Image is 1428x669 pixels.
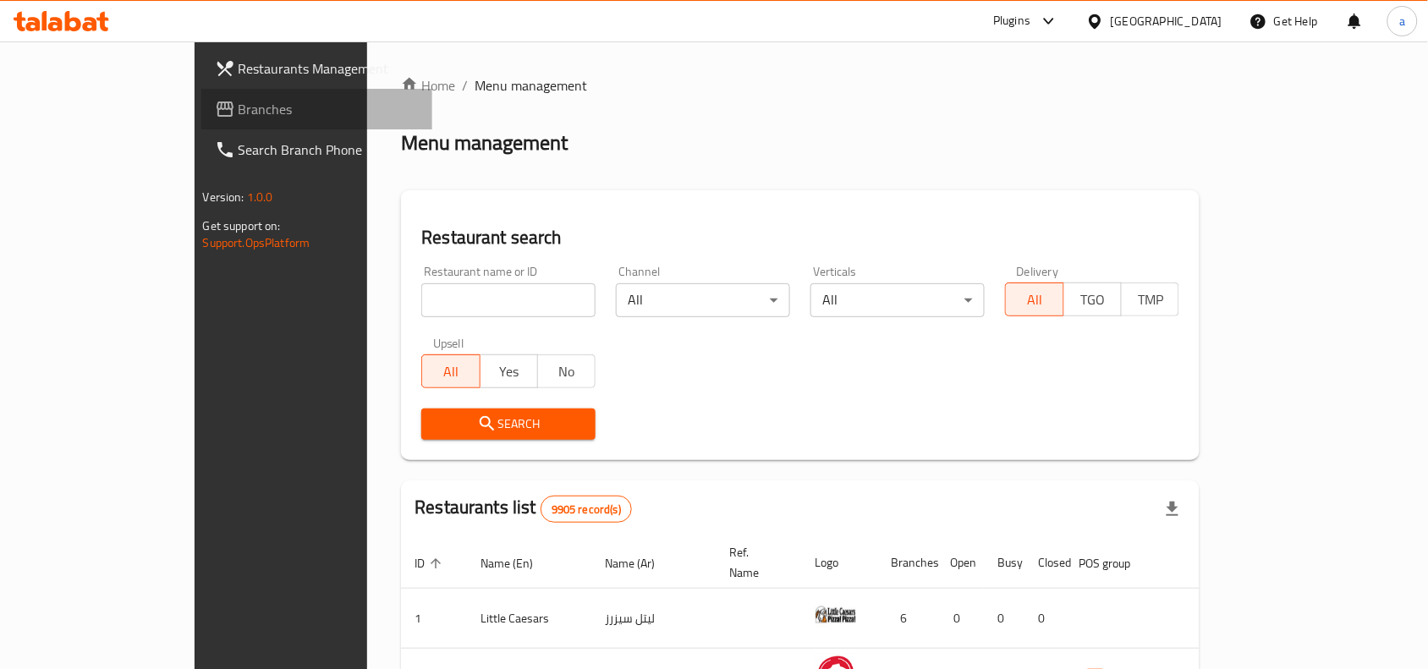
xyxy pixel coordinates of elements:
[203,215,281,237] span: Get support on:
[729,542,781,583] span: Ref. Name
[201,89,433,129] a: Branches
[467,589,591,649] td: Little Caesars
[239,99,420,119] span: Branches
[810,283,985,317] div: All
[877,589,936,649] td: 6
[537,354,596,388] button: No
[239,58,420,79] span: Restaurants Management
[545,359,589,384] span: No
[1024,589,1065,649] td: 0
[401,75,1200,96] nav: breadcrumb
[1013,288,1057,312] span: All
[435,414,582,435] span: Search
[1121,282,1179,316] button: TMP
[1079,553,1152,573] span: POS group
[541,502,631,518] span: 9905 record(s)
[616,283,790,317] div: All
[1111,12,1222,30] div: [GEOGRAPHIC_DATA]
[462,75,468,96] li: /
[605,553,677,573] span: Name (Ar)
[1063,282,1122,316] button: TGO
[1024,537,1065,589] th: Closed
[487,359,531,384] span: Yes
[815,594,857,636] img: Little Caesars
[1399,12,1405,30] span: a
[481,553,555,573] span: Name (En)
[401,129,568,156] h2: Menu management
[421,409,596,440] button: Search
[993,11,1030,31] div: Plugins
[429,359,473,384] span: All
[984,537,1024,589] th: Busy
[1071,288,1115,312] span: TGO
[201,129,433,170] a: Search Branch Phone
[415,495,632,523] h2: Restaurants list
[415,553,447,573] span: ID
[421,283,596,317] input: Search for restaurant name or ID..
[203,232,310,254] a: Support.OpsPlatform
[421,225,1179,250] h2: Restaurant search
[421,354,480,388] button: All
[433,337,464,349] label: Upsell
[201,48,433,89] a: Restaurants Management
[239,140,420,160] span: Search Branch Phone
[1017,266,1059,277] label: Delivery
[936,537,984,589] th: Open
[801,537,877,589] th: Logo
[247,186,273,208] span: 1.0.0
[1129,288,1173,312] span: TMP
[936,589,984,649] td: 0
[480,354,538,388] button: Yes
[984,589,1024,649] td: 0
[1152,489,1193,529] div: Export file
[203,186,244,208] span: Version:
[877,537,936,589] th: Branches
[401,589,467,649] td: 1
[1005,282,1063,316] button: All
[591,589,716,649] td: ليتل سيزرز
[541,496,632,523] div: Total records count
[475,75,587,96] span: Menu management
